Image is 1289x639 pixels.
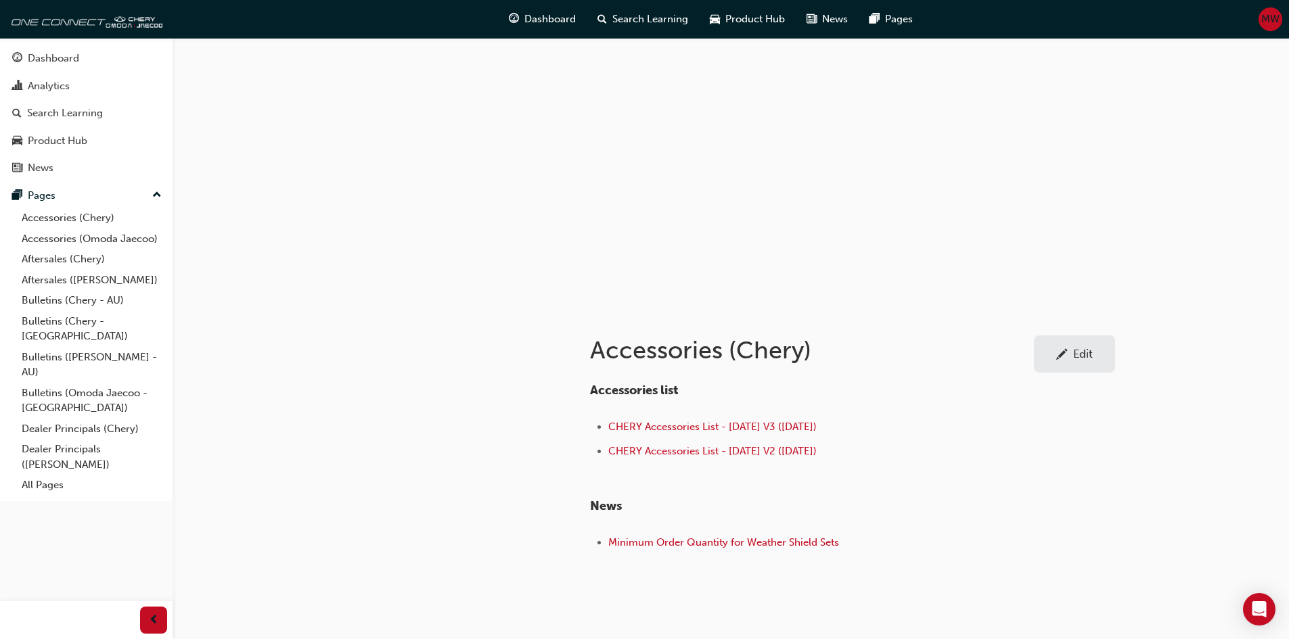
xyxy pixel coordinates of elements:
span: search-icon [12,108,22,120]
span: news-icon [12,162,22,174]
a: Aftersales ([PERSON_NAME]) [16,270,167,291]
div: Dashboard [28,51,79,66]
a: Minimum Order Quantity for Weather Shield Sets [608,536,839,548]
a: Product Hub [5,128,167,153]
a: Bulletins (Chery - [GEOGRAPHIC_DATA]) [16,311,167,347]
span: Product Hub [725,11,785,27]
a: Bulletins ([PERSON_NAME] - AU) [16,347,167,383]
span: chart-icon [12,80,22,93]
span: pages-icon [12,190,22,202]
span: news-icon [807,11,817,28]
a: car-iconProduct Hub [699,5,796,33]
a: Bulletins (Chery - AU) [16,290,167,311]
button: Pages [5,183,167,208]
span: Search Learning [612,11,688,27]
span: MW [1261,11,1280,27]
a: Accessories (Omoda Jaecoo) [16,229,167,250]
button: DashboardAnalyticsSearch LearningProduct HubNews [5,43,167,183]
div: Search Learning [27,105,103,121]
div: Product Hub [28,133,87,149]
span: prev-icon [149,612,159,629]
a: Search Learning [5,101,167,126]
span: News [590,498,622,513]
span: Pages [885,11,913,27]
h1: Accessories (Chery) [590,335,1034,365]
a: CHERY Accessories List - [DATE] V2 ([DATE]) [608,445,817,457]
a: Aftersales (Chery) [16,249,167,270]
div: Pages [28,188,55,204]
a: news-iconNews [796,5,859,33]
span: guage-icon [509,11,519,28]
img: oneconnect [7,5,162,32]
a: search-iconSearch Learning [587,5,699,33]
span: car-icon [12,135,22,147]
a: Dashboard [5,46,167,71]
span: up-icon [152,187,162,204]
a: Edit [1034,335,1115,373]
a: Accessories (Chery) [16,208,167,229]
span: Accessories list [590,383,678,398]
a: CHERY Accessories List - [DATE] V3 ([DATE]) [608,421,817,433]
span: car-icon [710,11,720,28]
div: Edit [1073,347,1093,360]
span: Dashboard [524,11,576,27]
div: Analytics [28,78,70,94]
a: All Pages [16,475,167,496]
a: Analytics [5,74,167,99]
a: Bulletins (Omoda Jaecoo - [GEOGRAPHIC_DATA]) [16,383,167,419]
a: Dealer Principals ([PERSON_NAME]) [16,439,167,475]
span: pencil-icon [1056,349,1068,362]
div: Open Intercom Messenger [1243,593,1275,625]
span: pages-icon [869,11,880,28]
div: News [28,160,53,176]
span: search-icon [597,11,607,28]
button: MW [1259,7,1282,31]
a: News [5,156,167,181]
span: guage-icon [12,53,22,65]
span: News [822,11,848,27]
a: guage-iconDashboard [498,5,587,33]
a: pages-iconPages [859,5,924,33]
a: Dealer Principals (Chery) [16,419,167,440]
